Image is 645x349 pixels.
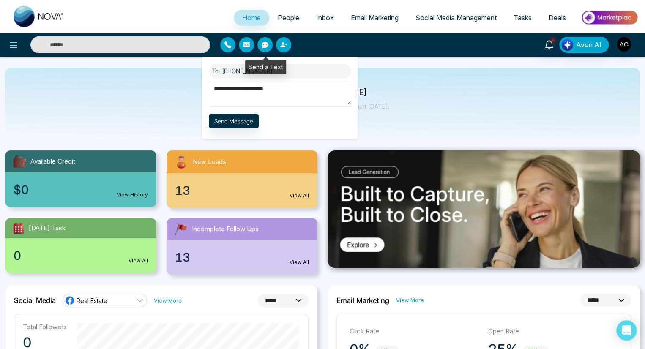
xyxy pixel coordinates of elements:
a: Inbox [308,10,342,26]
a: View All [128,257,148,264]
span: Home [242,14,261,22]
span: New Leads [193,157,226,167]
a: People [269,10,308,26]
img: . [328,150,640,268]
span: Avon AI [576,40,601,50]
span: Real Estate [77,297,107,305]
a: View All [290,192,309,199]
a: Home [234,10,269,26]
span: 13 [175,248,190,266]
img: Market-place.gif [579,8,640,27]
span: Email Marketing [351,14,399,22]
a: New Leads13View All [161,150,323,208]
span: Inbox [316,14,334,22]
h6: To : [PHONE_NUMBER] [209,64,351,78]
span: Tasks [514,14,532,22]
span: [DATE] Task [29,224,66,233]
img: availableCredit.svg [12,154,27,169]
a: View History [117,191,148,199]
p: Total Followers [23,323,67,331]
p: Open Rate [488,327,618,336]
a: Incomplete Follow Ups13View All [161,218,323,275]
span: Incomplete Follow Ups [192,224,259,234]
span: Social Media Management [415,14,497,22]
span: People [278,14,299,22]
img: Lead Flow [561,39,573,51]
img: Nova CRM Logo [14,6,64,27]
span: Available Credit [30,157,75,166]
img: User Avatar [617,37,631,52]
a: View More [396,296,424,304]
span: Deals [549,14,566,22]
a: Email Marketing [342,10,407,26]
button: Avon AI [559,37,609,53]
span: 5 [549,37,557,44]
button: Send Message [209,114,259,128]
div: Send a Text [245,60,286,74]
a: Deals [540,10,574,26]
a: 5 [539,37,559,52]
p: Click Rate [350,327,480,336]
a: Social Media Management [407,10,505,26]
h2: Social Media [14,296,56,305]
h2: Email Marketing [336,296,389,305]
span: 0 [14,247,21,264]
span: $0 [14,181,29,199]
img: followUps.svg [173,221,189,237]
span: 13 [175,182,190,199]
a: View All [290,259,309,266]
a: Tasks [505,10,540,26]
img: todayTask.svg [12,221,25,235]
a: View More [154,297,182,305]
img: newLeads.svg [173,154,189,170]
div: Open Intercom Messenger [616,320,637,341]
